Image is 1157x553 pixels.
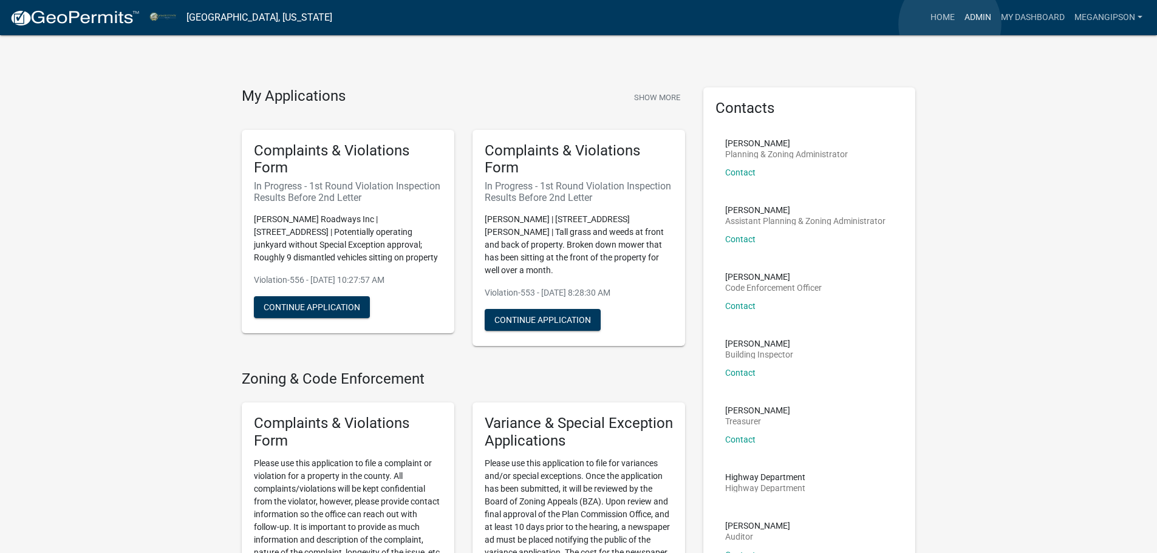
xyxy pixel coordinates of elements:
p: Treasurer [725,417,790,426]
a: Home [926,6,960,29]
img: Miami County, Indiana [149,9,177,25]
p: Violation-556 - [DATE] 10:27:57 AM [254,274,442,287]
a: [GEOGRAPHIC_DATA], [US_STATE] [186,7,332,28]
p: Violation-553 - [DATE] 8:28:30 AM [485,287,673,299]
p: [PERSON_NAME] Roadways Inc | [STREET_ADDRESS] | Potentially operating junkyard without Special Ex... [254,213,442,264]
h6: In Progress - 1st Round Violation Inspection Results Before 2nd Letter [485,180,673,203]
h5: Contacts [715,100,904,117]
p: [PERSON_NAME] [725,521,790,530]
a: Contact [725,168,756,177]
p: Assistant Planning & Zoning Administrator [725,217,886,225]
a: My Dashboard [996,6,1070,29]
h5: Variance & Special Exception Applications [485,415,673,450]
button: Continue Application [254,296,370,318]
p: [PERSON_NAME] [725,139,848,148]
p: [PERSON_NAME] [725,206,886,214]
a: Contact [725,368,756,378]
button: Continue Application [485,309,601,331]
p: [PERSON_NAME] [725,339,793,348]
p: Code Enforcement Officer [725,283,822,292]
p: Highway Department [725,484,805,492]
h5: Complaints & Violations Form [254,142,442,177]
p: Highway Department [725,473,805,481]
p: Building Inspector [725,350,793,359]
p: Planning & Zoning Administrator [725,150,848,158]
a: Contact [725,234,756,244]
p: [PERSON_NAME] | [STREET_ADDRESS][PERSON_NAME] | Tall grass and weeds at front and back of propert... [485,213,673,277]
a: Contact [725,435,756,444]
button: Show More [629,87,685,107]
p: [PERSON_NAME] [725,406,790,415]
h5: Complaints & Violations Form [485,142,673,177]
h5: Complaints & Violations Form [254,415,442,450]
p: Auditor [725,532,790,541]
h4: Zoning & Code Enforcement [242,370,685,388]
h4: My Applications [242,87,346,106]
a: megangipson [1070,6,1147,29]
a: Admin [960,6,996,29]
p: [PERSON_NAME] [725,273,822,281]
h6: In Progress - 1st Round Violation Inspection Results Before 2nd Letter [254,180,442,203]
a: Contact [725,301,756,311]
